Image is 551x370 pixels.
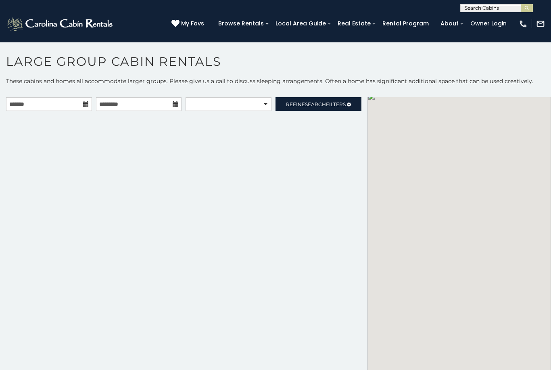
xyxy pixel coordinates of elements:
img: phone-regular-white.png [519,19,528,28]
span: Search [305,101,326,107]
img: mail-regular-white.png [536,19,545,28]
span: My Favs [181,19,204,28]
a: Local Area Guide [271,17,330,30]
a: My Favs [171,19,206,28]
a: Rental Program [378,17,433,30]
a: About [436,17,463,30]
a: RefineSearchFilters [275,97,361,111]
a: Browse Rentals [214,17,268,30]
a: Owner Login [466,17,511,30]
span: Refine Filters [286,101,346,107]
img: White-1-2.png [6,16,115,32]
a: Real Estate [334,17,375,30]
